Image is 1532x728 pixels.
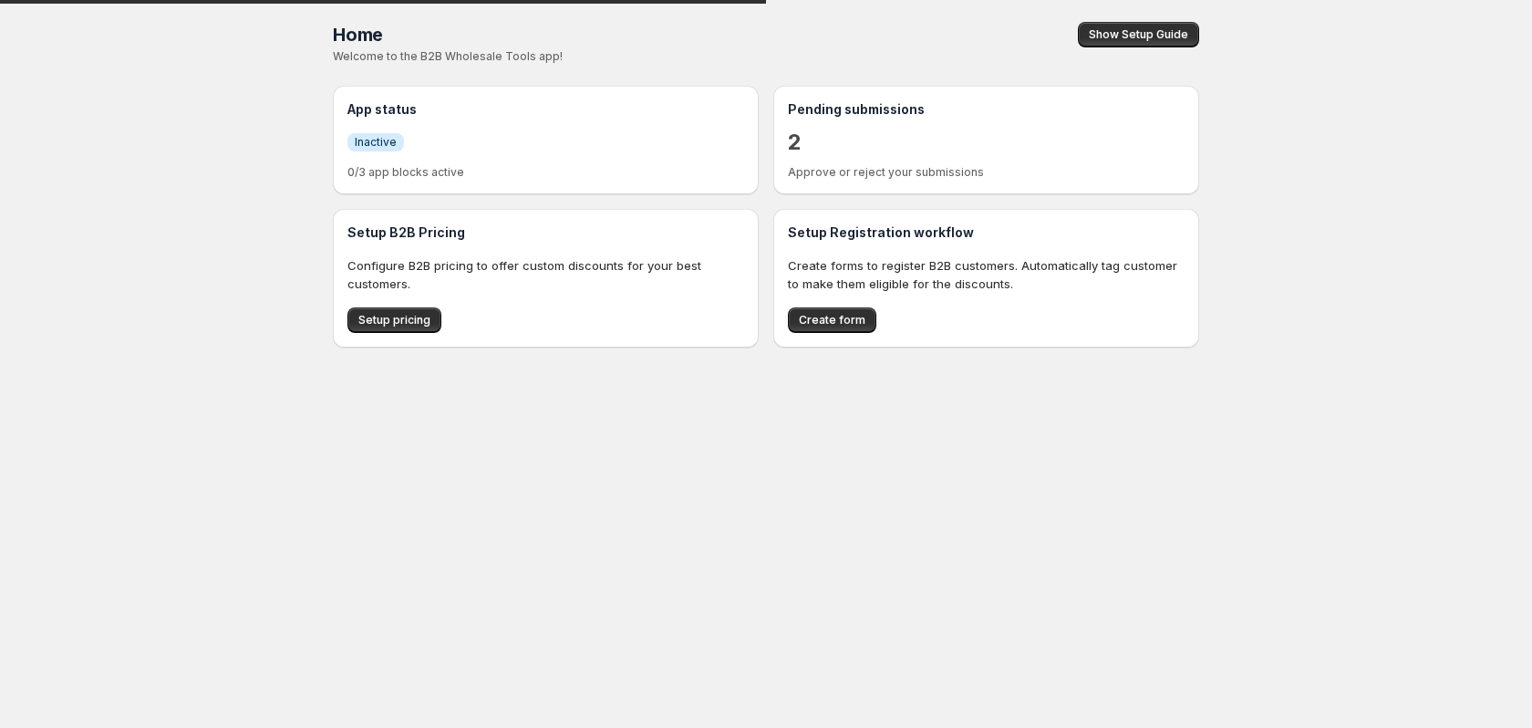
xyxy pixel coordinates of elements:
[333,24,383,46] span: Home
[358,313,430,328] span: Setup pricing
[347,256,744,293] p: Configure B2B pricing to offer custom discounts for your best customers.
[788,256,1185,293] p: Create forms to register B2B customers. Automatically tag customer to make them eligible for the ...
[1089,27,1188,42] span: Show Setup Guide
[788,224,1185,242] h3: Setup Registration workflow
[788,100,1185,119] h3: Pending submissions
[788,165,1185,180] p: Approve or reject your submissions
[347,132,404,151] a: InfoInactive
[788,128,802,157] a: 2
[347,307,441,333] button: Setup pricing
[347,100,744,119] h3: App status
[347,165,744,180] p: 0/3 app blocks active
[1078,22,1199,47] button: Show Setup Guide
[799,313,865,328] span: Create form
[333,49,810,64] p: Welcome to the B2B Wholesale Tools app!
[355,135,397,150] span: Inactive
[788,307,876,333] button: Create form
[347,224,744,242] h3: Setup B2B Pricing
